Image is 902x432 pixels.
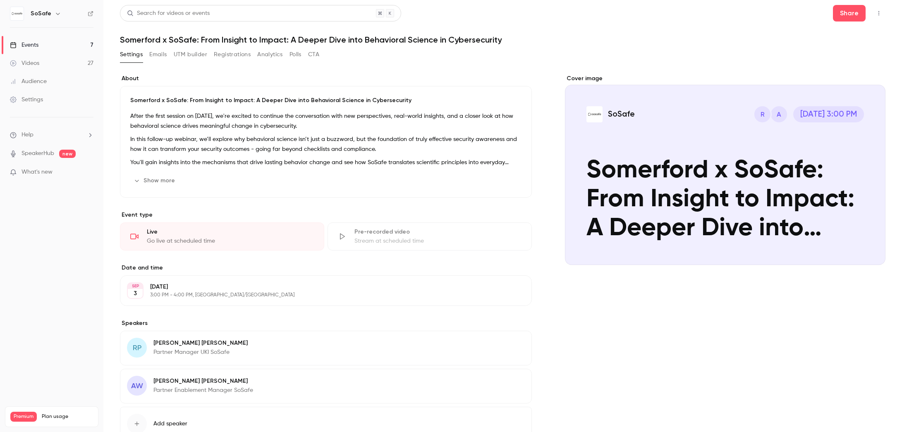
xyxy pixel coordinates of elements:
[257,48,283,61] button: Analytics
[153,348,248,356] p: Partner Manager UKI SoSafe
[133,342,141,353] span: RP
[130,158,522,167] p: You'll gain insights into the mechanisms that drive lasting behavior change and see how SoSafe tr...
[22,131,33,139] span: Help
[147,237,314,245] div: Go live at scheduled time
[130,134,522,154] p: In this follow-up webinar, we’ll explore why behavioral science isn’t just a buzzword, but the fo...
[22,168,53,177] span: What's new
[150,283,488,291] p: [DATE]
[147,228,314,236] div: Live
[130,174,180,187] button: Show more
[153,339,248,347] p: [PERSON_NAME] [PERSON_NAME]
[134,289,137,298] p: 3
[565,74,885,265] section: Cover image
[120,48,143,61] button: Settings
[22,149,54,158] a: SpeakerHub
[10,59,39,67] div: Videos
[120,369,532,403] div: AW[PERSON_NAME] [PERSON_NAME]Partner Enablement Manager SoSafe
[10,131,93,139] li: help-dropdown-opener
[120,319,532,327] label: Speakers
[833,5,866,21] button: Share
[328,222,532,251] div: Pre-recorded videoStream at scheduled time
[59,150,76,158] span: new
[127,9,210,18] div: Search for videos or events
[42,413,93,420] span: Plan usage
[130,96,522,105] p: Somerford x SoSafe: From Insight to Impact: A Deeper Dive into Behavioral Science in Cybersecurity
[120,211,532,219] p: Event type
[120,264,532,272] label: Date and time
[153,386,253,394] p: Partner Enablement Manager SoSafe
[128,283,143,289] div: SEP
[120,74,532,83] label: About
[120,331,532,365] div: RP[PERSON_NAME] [PERSON_NAME]Partner Manager UKI SoSafe
[153,420,187,428] span: Add speaker
[10,77,47,86] div: Audience
[10,41,38,49] div: Events
[214,48,251,61] button: Registrations
[174,48,207,61] button: UTM builder
[150,292,488,298] p: 3:00 PM - 4:00 PM, [GEOGRAPHIC_DATA]/[GEOGRAPHIC_DATA]
[149,48,167,61] button: Emails
[308,48,319,61] button: CTA
[130,111,522,131] p: After the first session on [DATE], we're excited to continue the conversation with new perspectiv...
[10,7,24,20] img: SoSafe
[354,237,522,245] div: Stream at scheduled time
[84,169,93,176] iframe: Noticeable Trigger
[354,228,522,236] div: Pre-recorded video
[131,380,143,391] span: AW
[153,377,253,385] p: [PERSON_NAME] [PERSON_NAME]
[120,222,324,251] div: LiveGo live at scheduled time
[565,74,885,83] label: Cover image
[10,95,43,104] div: Settings
[290,48,301,61] button: Polls
[10,412,37,422] span: Premium
[120,35,885,45] h1: Somerford x SoSafe: From Insight to Impact: A Deeper Dive into Behavioral Science in Cybersecurity
[31,10,51,18] h6: SoSafe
